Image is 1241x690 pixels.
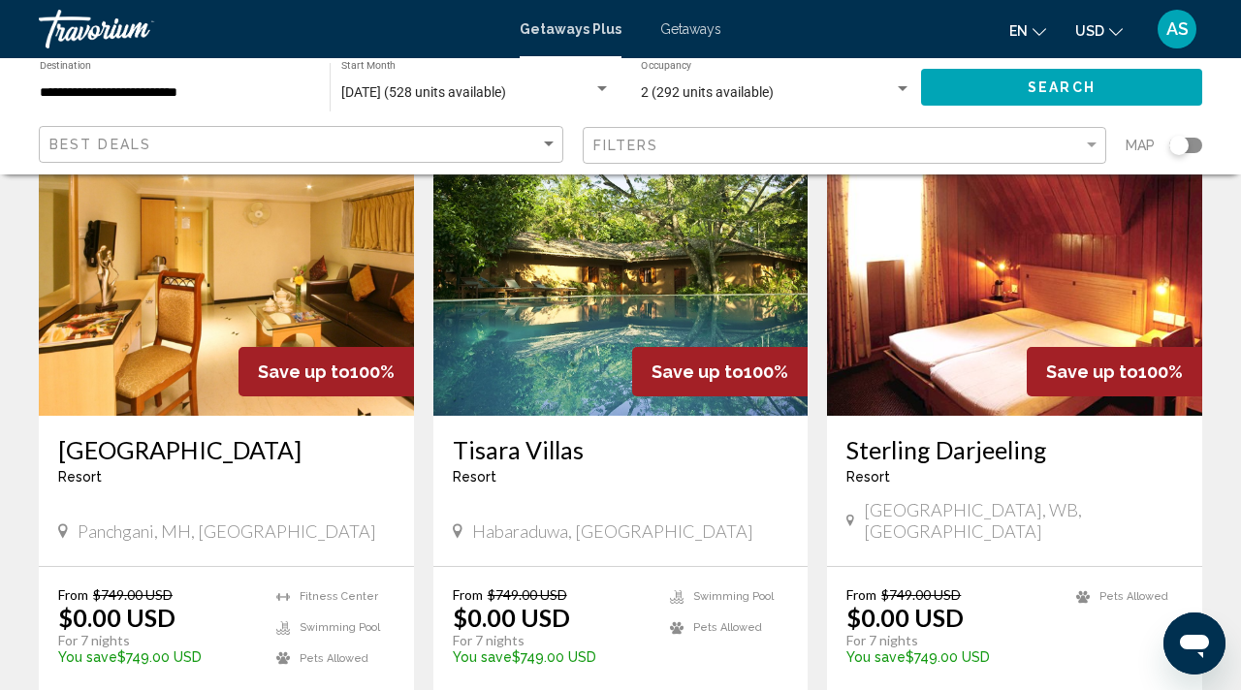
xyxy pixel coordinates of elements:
button: Search [921,69,1202,105]
a: [GEOGRAPHIC_DATA] [58,435,395,464]
span: You save [453,649,512,665]
span: en [1009,23,1028,39]
span: $749.00 USD [881,586,961,603]
span: From [846,586,876,603]
span: Save up to [652,361,744,382]
p: $749.00 USD [453,649,652,665]
span: From [58,586,88,603]
p: For 7 nights [453,632,652,649]
button: Filter [583,126,1107,166]
span: Search [1028,80,1096,96]
span: Resort [846,469,890,485]
span: Panchgani, MH, [GEOGRAPHIC_DATA] [78,520,376,542]
span: Pets Allowed [693,621,762,634]
p: $0.00 USD [846,603,964,632]
a: Tisara Villas [453,435,789,464]
button: Change language [1009,16,1046,45]
span: Filters [593,138,659,153]
span: You save [58,649,117,665]
span: USD [1075,23,1104,39]
p: For 7 nights [58,632,257,649]
p: $0.00 USD [58,603,175,632]
span: Map [1126,132,1155,159]
div: 100% [632,347,808,396]
span: Habaraduwa, [GEOGRAPHIC_DATA] [472,520,753,542]
span: Pets Allowed [1099,590,1168,603]
mat-select: Sort by [49,137,557,153]
span: Fitness Center [300,590,378,603]
p: $749.00 USD [58,649,257,665]
span: Best Deals [49,137,151,152]
img: DK26E01X.jpg [433,106,809,416]
span: Resort [58,469,102,485]
img: 3108I01L.jpg [827,106,1202,416]
span: Swimming Pool [693,590,774,603]
span: Swimming Pool [300,621,380,634]
div: 100% [239,347,414,396]
span: Save up to [1046,361,1138,382]
span: $749.00 USD [488,586,567,603]
span: Resort [453,469,496,485]
span: From [453,586,483,603]
div: 100% [1027,347,1202,396]
p: $0.00 USD [453,603,570,632]
a: Travorium [39,10,500,48]
iframe: Button to launch messaging window [1163,612,1225,674]
span: [DATE] (528 units available) [341,84,506,100]
span: $749.00 USD [93,586,173,603]
span: Pets Allowed [300,652,368,665]
img: C909I01X.jpg [39,106,414,416]
p: $749.00 USD [846,649,1057,665]
a: Sterling Darjeeling [846,435,1183,464]
p: For 7 nights [846,632,1057,649]
span: [GEOGRAPHIC_DATA], WB, [GEOGRAPHIC_DATA] [864,499,1183,542]
button: User Menu [1152,9,1202,49]
span: You save [846,649,906,665]
span: AS [1166,19,1189,39]
button: Change currency [1075,16,1123,45]
span: Save up to [258,361,350,382]
a: Getaways [660,21,721,37]
span: 2 (292 units available) [641,84,774,100]
a: Getaways Plus [520,21,621,37]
